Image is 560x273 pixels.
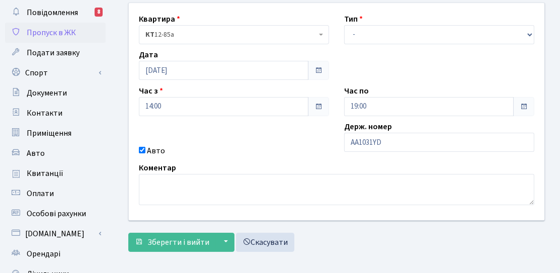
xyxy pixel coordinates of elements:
[344,133,534,152] input: AA0001AA
[27,188,54,199] span: Оплати
[344,121,392,133] label: Держ. номер
[5,43,106,63] a: Подати заявку
[236,233,294,252] a: Скасувати
[27,7,78,18] span: Повідомлення
[27,108,62,119] span: Контакти
[139,162,176,174] label: Коментар
[145,30,154,40] b: КТ
[139,25,329,44] span: <b>КТ</b>&nbsp;&nbsp;&nbsp;&nbsp;12-85а
[27,148,45,159] span: Авто
[5,63,106,83] a: Спорт
[147,237,209,248] span: Зберегти і вийти
[139,13,180,25] label: Квартира
[5,123,106,143] a: Приміщення
[5,163,106,184] a: Квитанції
[27,87,67,99] span: Документи
[5,143,106,163] a: Авто
[27,27,76,38] span: Пропуск в ЖК
[5,244,106,264] a: Орендарі
[139,49,158,61] label: Дата
[5,103,106,123] a: Контакти
[5,3,106,23] a: Повідомлення8
[147,145,165,157] label: Авто
[5,204,106,224] a: Особові рахунки
[27,168,63,179] span: Квитанції
[344,13,363,25] label: Тип
[27,128,71,139] span: Приміщення
[27,208,86,219] span: Особові рахунки
[5,224,106,244] a: [DOMAIN_NAME]
[27,248,60,259] span: Орендарі
[139,85,163,97] label: Час з
[5,23,106,43] a: Пропуск в ЖК
[344,85,369,97] label: Час по
[95,8,103,17] div: 8
[145,30,316,40] span: <b>КТ</b>&nbsp;&nbsp;&nbsp;&nbsp;12-85а
[5,184,106,204] a: Оплати
[5,83,106,103] a: Документи
[27,47,79,58] span: Подати заявку
[128,233,216,252] button: Зберегти і вийти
